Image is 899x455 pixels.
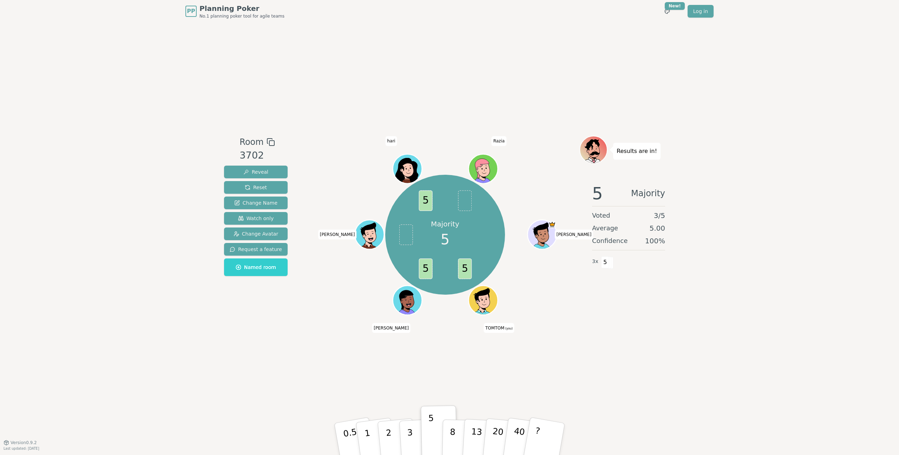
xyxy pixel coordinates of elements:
[224,197,288,209] button: Change Name
[654,211,665,220] span: 3 / 5
[441,229,449,250] span: 5
[592,236,628,246] span: Confidence
[688,5,714,18] a: Log in
[469,287,497,314] button: Click to change your avatar
[185,4,284,19] a: PPPlanning PokerNo.1 planning poker tool for agile teams
[238,215,274,222] span: Watch only
[372,323,411,333] span: Click to change your name
[245,184,267,191] span: Reset
[11,440,37,446] span: Version 0.9.2
[236,264,276,271] span: Named room
[234,230,278,237] span: Change Avatar
[549,221,556,228] span: Tomas is the host
[234,199,277,206] span: Change Name
[555,230,593,239] span: Click to change your name
[385,136,397,146] span: Click to change your name
[318,230,357,239] span: Click to change your name
[431,219,459,229] p: Majority
[661,5,674,18] button: New!
[224,258,288,276] button: Named room
[239,136,263,148] span: Room
[239,148,275,163] div: 3702
[224,243,288,256] button: Request a feature
[419,258,432,279] span: 5
[428,413,434,451] p: 5
[649,223,665,233] span: 5.00
[224,166,288,178] button: Reveal
[592,211,610,220] span: Voted
[243,168,268,175] span: Reveal
[665,2,685,10] div: New!
[4,440,37,446] button: Version0.9.2
[224,212,288,225] button: Watch only
[592,185,603,202] span: 5
[631,185,665,202] span: Majority
[199,13,284,19] span: No.1 planning poker tool for agile teams
[419,190,432,211] span: 5
[187,7,195,15] span: PP
[224,181,288,194] button: Reset
[601,256,609,268] span: 5
[617,146,657,156] p: Results are in!
[458,258,472,279] span: 5
[592,223,618,233] span: Average
[484,323,514,333] span: Click to change your name
[645,236,665,246] span: 100 %
[224,227,288,240] button: Change Avatar
[230,246,282,253] span: Request a feature
[492,136,506,146] span: Click to change your name
[4,447,39,450] span: Last updated: [DATE]
[592,258,598,265] span: 3 x
[504,327,513,330] span: (you)
[199,4,284,13] span: Planning Poker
